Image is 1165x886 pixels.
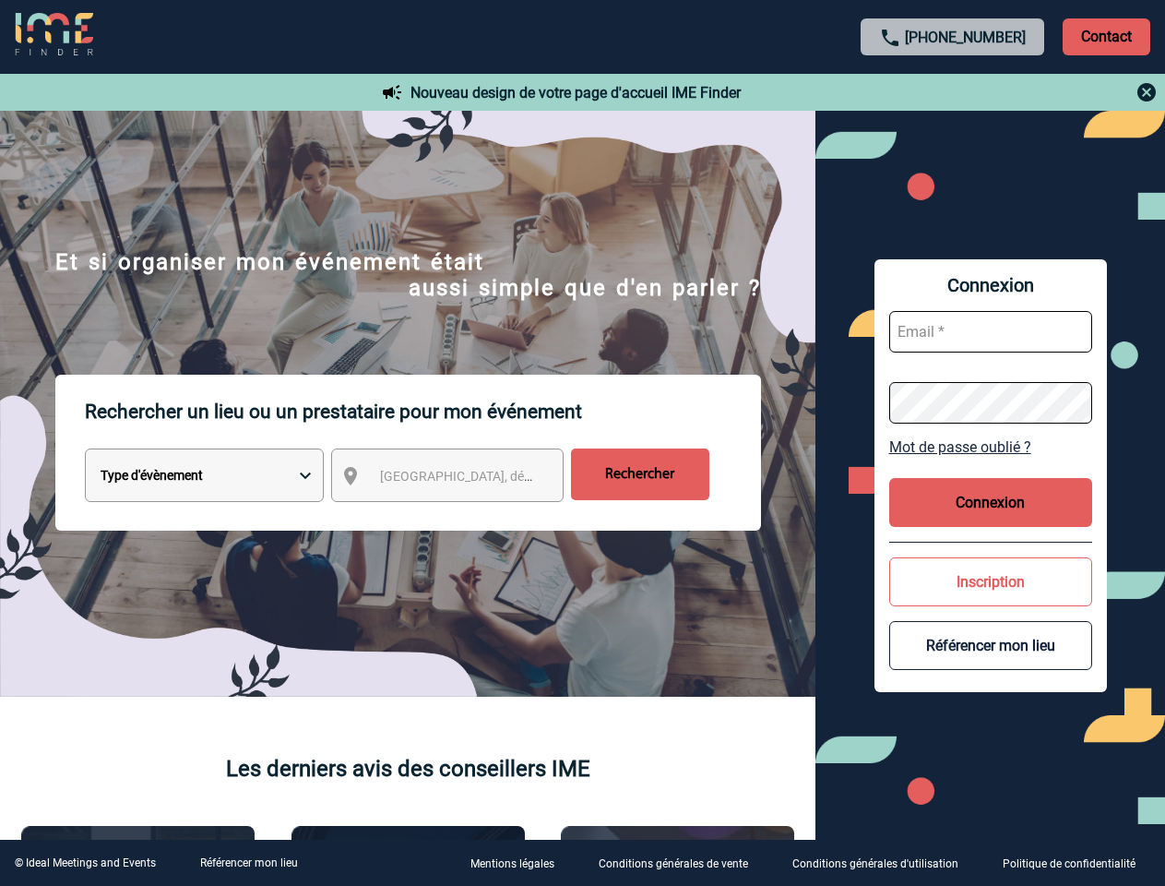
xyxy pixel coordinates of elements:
[1003,858,1135,871] p: Politique de confidentialité
[456,855,584,872] a: Mentions légales
[905,29,1026,46] a: [PHONE_NUMBER]
[85,375,761,449] p: Rechercher un lieu ou un prestataire pour mon événement
[571,449,709,500] input: Rechercher
[200,856,298,869] a: Référencer mon lieu
[889,621,1092,670] button: Référencer mon lieu
[889,274,1092,296] span: Connexion
[988,855,1165,872] a: Politique de confidentialité
[889,311,1092,353] input: Email *
[889,438,1092,456] a: Mot de passe oublié ?
[889,478,1092,527] button: Connexion
[380,469,636,484] span: [GEOGRAPHIC_DATA], département, région...
[584,855,778,872] a: Conditions générales de vente
[470,858,554,871] p: Mentions légales
[889,557,1092,606] button: Inscription
[15,856,156,869] div: © Ideal Meetings and Events
[792,858,958,871] p: Conditions générales d'utilisation
[599,858,748,871] p: Conditions générales de vente
[778,855,988,872] a: Conditions générales d'utilisation
[1063,18,1150,55] p: Contact
[879,27,901,49] img: call-24-px.png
